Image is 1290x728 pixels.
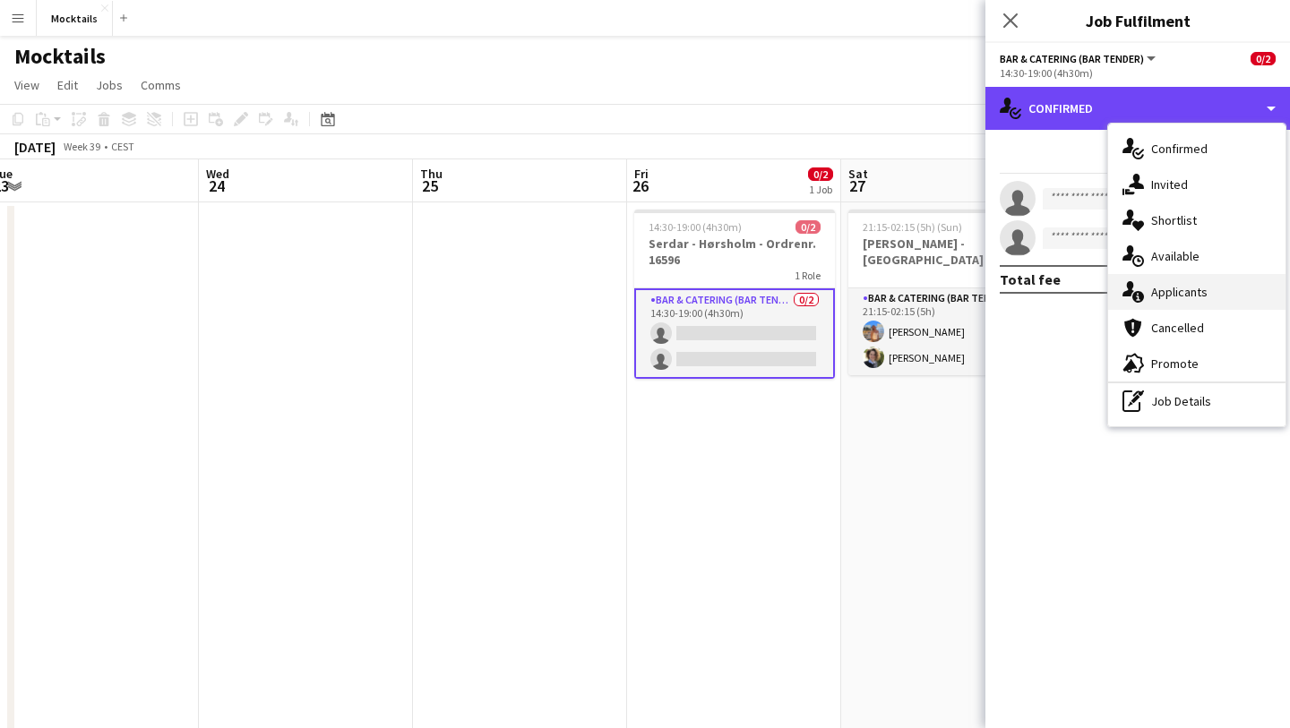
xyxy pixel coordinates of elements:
span: View [14,77,39,93]
span: 0/2 [1251,52,1276,65]
div: 1 Job [809,183,832,196]
button: Bar & Catering (Bar Tender) [1000,52,1158,65]
a: Jobs [89,73,130,97]
button: Mocktails [37,1,113,36]
span: Comms [141,77,181,93]
span: Bar & Catering (Bar Tender) [1000,52,1144,65]
div: CEST [111,140,134,153]
span: Confirmed [1151,141,1208,157]
span: Week 39 [59,140,104,153]
app-job-card: 21:15-02:15 (5h) (Sun)2/2[PERSON_NAME] - [GEOGRAPHIC_DATA] - Ordre Nr. 165281 RoleBar & Catering ... [848,210,1049,375]
a: Comms [133,73,188,97]
span: Jobs [96,77,123,93]
div: Total fee [1000,270,1061,288]
div: [DATE] [14,138,56,156]
h3: Job Fulfilment [985,9,1290,32]
h3: [PERSON_NAME] - [GEOGRAPHIC_DATA] - Ordre Nr. 16528 [848,236,1049,268]
span: 26 [632,176,649,196]
span: Thu [420,166,443,182]
span: 0/2 [795,220,821,234]
span: Edit [57,77,78,93]
a: View [7,73,47,97]
span: 14:30-19:00 (4h30m) [649,220,742,234]
span: Wed [206,166,229,182]
h3: Serdar - Hørsholm - Ordrenr. 16596 [634,236,835,268]
span: Cancelled [1151,320,1204,336]
span: Invited [1151,176,1188,193]
span: 24 [203,176,229,196]
div: Confirmed [985,87,1290,130]
app-job-card: 14:30-19:00 (4h30m)0/2Serdar - Hørsholm - Ordrenr. 165961 RoleBar & Catering (Bar Tender)0/214:30... [634,210,835,379]
h1: Mocktails [14,43,106,70]
span: Shortlist [1151,212,1197,228]
span: Sat [848,166,868,182]
a: Edit [50,73,85,97]
span: 21:15-02:15 (5h) (Sun) [863,220,962,234]
app-card-role: Bar & Catering (Bar Tender)0/214:30-19:00 (4h30m) [634,288,835,379]
span: Fri [634,166,649,182]
span: Applicants [1151,284,1208,300]
span: 0/2 [808,167,833,181]
span: 25 [417,176,443,196]
div: Job Details [1108,383,1286,419]
span: Promote [1151,355,1199,372]
div: 14:30-19:00 (4h30m) [1000,66,1276,80]
span: Available [1151,248,1200,264]
span: 1 Role [795,269,821,282]
app-card-role: Bar & Catering (Bar Tender)2/221:15-02:15 (5h)[PERSON_NAME][PERSON_NAME] [848,288,1049,375]
span: 27 [846,176,868,196]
